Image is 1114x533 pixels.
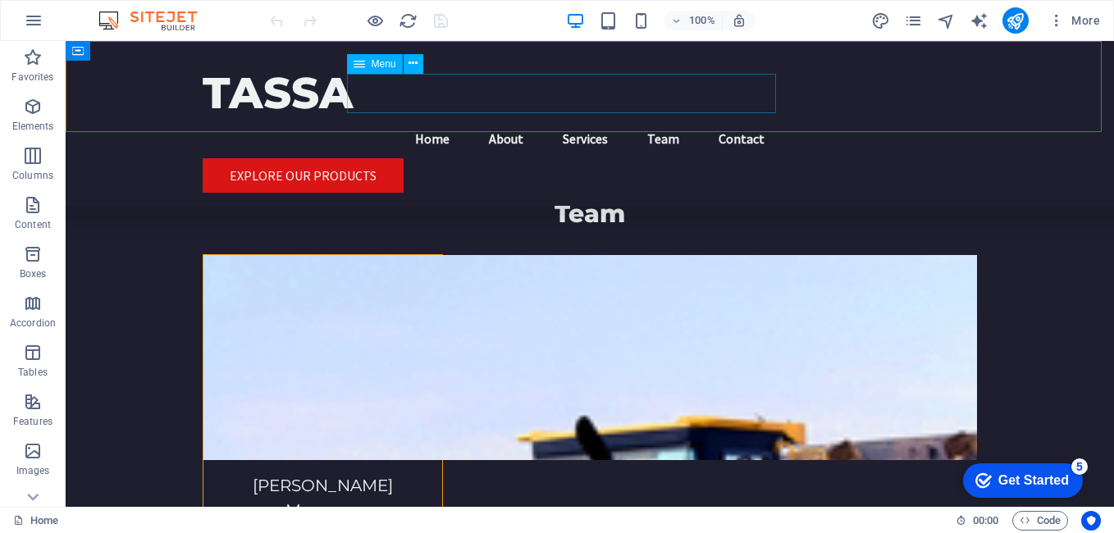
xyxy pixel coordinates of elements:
button: Usercentrics [1081,511,1101,531]
h6: 100% [689,11,715,30]
button: navigator [937,11,956,30]
span: Code [1020,511,1061,531]
button: More [1042,7,1107,34]
div: Get Started 5 items remaining, 0% complete [13,8,133,43]
i: Navigator [937,11,956,30]
button: pages [904,11,924,30]
button: publish [1002,7,1029,34]
img: Editor Logo [94,11,217,30]
p: Features [13,415,53,428]
p: Content [15,218,51,231]
p: Tables [18,366,48,379]
p: Boxes [20,267,47,280]
h6: Session time [956,511,999,531]
i: AI Writer [970,11,988,30]
div: Get Started [48,18,119,33]
div: 5 [121,3,138,20]
span: 00 00 [973,511,998,531]
p: Images [16,464,50,477]
i: Publish [1006,11,1025,30]
p: Elements [12,120,54,133]
i: Reload page [399,11,418,30]
button: reload [398,11,418,30]
span: Menu [372,59,396,69]
i: Pages (Ctrl+Alt+S) [904,11,923,30]
button: design [871,11,891,30]
button: text_generator [970,11,989,30]
button: Code [1012,511,1068,531]
p: Columns [12,169,53,182]
button: 100% [664,11,723,30]
i: Design (Ctrl+Alt+Y) [871,11,890,30]
a: Click to cancel selection. Double-click to open Pages [13,511,58,531]
p: Accordion [10,317,56,330]
i: On resize automatically adjust zoom level to fit chosen device. [732,13,746,28]
p: Favorites [11,71,53,84]
span: : [984,514,987,526]
button: Click here to leave preview mode and continue editing [365,11,385,30]
span: More [1048,12,1100,29]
